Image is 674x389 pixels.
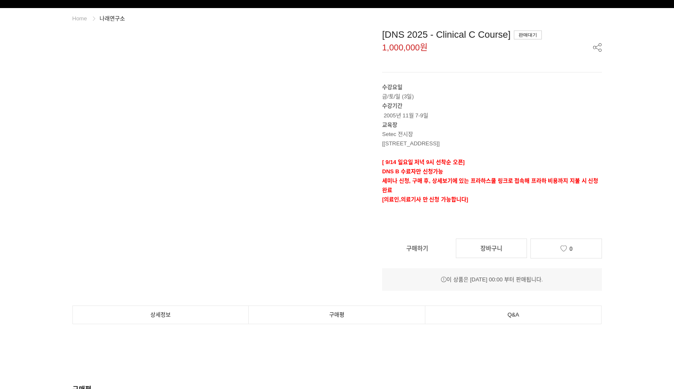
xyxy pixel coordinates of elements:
[100,15,125,22] a: 나래연구소
[514,31,542,39] div: 판매대기
[249,306,425,324] a: 구매평
[382,130,602,139] p: Setec 전시장
[382,43,427,52] span: 1,000,000원
[382,103,402,109] strong: 수강기간
[425,306,602,324] a: Q&A
[382,139,602,148] p: [[STREET_ADDRESS]]
[382,84,402,90] strong: 수강요일
[73,306,249,324] a: 상세정보
[382,196,468,203] strong: [의료인,의료기사 만 신청 가능합니다]
[382,122,397,128] strong: 교육장
[382,168,443,175] strong: DNS B 수료자만 신청가능
[382,275,602,284] div: 이 상품은 [DATE] 00:00 부터 판매됩니다.
[382,29,602,40] div: [DNS 2025 - Clinical C Course]
[382,159,465,165] strong: [ 9/14 일요일 저녁 9시 선착순 오픈]
[530,239,602,258] a: 0
[382,178,598,193] strong: 세미나 신청, 구매 후, 상세보기에 있는 프라하스쿨 링크로 접속해 프라하 비용까지 지불 시 신청완료
[569,245,573,252] span: 0
[456,239,527,258] a: 장바구니
[72,15,87,22] a: Home
[382,239,452,258] a: 구매하기
[382,101,602,120] p: 2005년 11월 7-9일
[382,83,602,101] p: 금/토/일 (3일)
